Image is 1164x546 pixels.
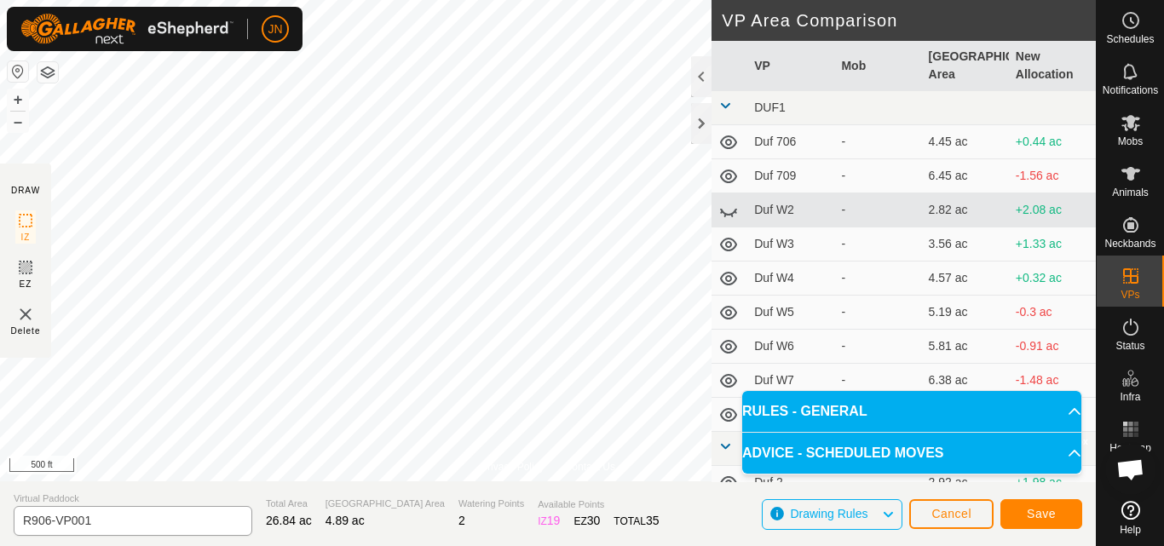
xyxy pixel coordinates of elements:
span: Help [1120,525,1141,535]
td: -1.48 ac [1009,364,1096,398]
span: Mobs [1118,136,1143,147]
span: 4.89 ac [326,514,365,527]
span: Save [1027,507,1056,520]
td: -0.91 ac [1009,330,1096,364]
div: DRAW [11,184,40,197]
td: 3.56 ac [922,227,1009,262]
td: Duf 706 [747,125,834,159]
td: Duf W6 [747,330,834,364]
td: Duf W4 [747,262,834,296]
td: +2.08 ac [1009,193,1096,227]
td: 4.57 ac [922,262,1009,296]
span: ADVICE - SCHEDULED MOVES [742,443,943,463]
a: Contact Us [565,459,615,474]
button: – [8,112,28,132]
td: +1.33 ac [1009,227,1096,262]
button: Map Layers [37,62,58,83]
td: +0.32 ac [1009,262,1096,296]
span: Heatmap [1109,443,1151,453]
div: - [841,371,914,389]
td: Duf 709 [747,159,834,193]
div: EZ [573,512,600,530]
button: + [8,89,28,110]
td: 6.38 ac [922,364,1009,398]
th: VP [747,41,834,91]
span: Delete [11,325,41,337]
div: TOTAL [614,512,659,530]
a: Help [1097,494,1164,542]
td: -0.3 ac [1009,296,1096,330]
td: Duf W7 [747,364,834,398]
div: - [841,337,914,355]
span: Neckbands [1104,239,1155,249]
span: Status [1115,341,1144,351]
button: Save [1000,499,1082,529]
span: Watering Points [458,497,524,511]
h2: VP Area Comparison [722,10,1096,31]
span: Schedules [1106,34,1154,44]
td: Duf W5 [747,296,834,330]
div: Open chat [1105,444,1156,495]
span: EZ [20,278,32,290]
span: 2 [458,514,465,527]
span: Animals [1112,187,1149,198]
td: +0.44 ac [1009,125,1096,159]
span: Notifications [1103,85,1158,95]
span: 35 [646,514,660,527]
th: New Allocation [1009,41,1096,91]
div: - [841,235,914,253]
span: JN [268,20,282,38]
span: DUF1 [754,101,786,114]
div: - [841,269,914,287]
button: Reset Map [8,61,28,82]
span: Infra [1120,392,1140,402]
p-accordion-header: RULES - GENERAL [742,391,1081,432]
td: -1.56 ac [1009,159,1096,193]
div: - [841,201,914,219]
td: Duf W3 [747,227,834,262]
span: RULES - GENERAL [742,401,867,422]
span: Cancel [931,507,971,520]
img: Gallagher Logo [20,14,233,44]
button: Cancel [909,499,994,529]
span: Virtual Paddock [14,491,252,506]
td: 2.82 ac [922,193,1009,227]
span: 19 [547,514,561,527]
div: - [841,167,914,185]
span: 30 [587,514,601,527]
div: IZ [538,512,560,530]
td: 5.81 ac [922,330,1009,364]
span: [GEOGRAPHIC_DATA] Area [326,497,445,511]
img: VP [15,304,36,325]
td: Duf W2 [747,193,834,227]
p-accordion-header: ADVICE - SCHEDULED MOVES [742,433,1081,474]
span: Available Points [538,497,659,512]
td: 5.19 ac [922,296,1009,330]
div: - [841,303,914,321]
span: VPs [1121,290,1139,300]
td: 6.45 ac [922,159,1009,193]
th: [GEOGRAPHIC_DATA] Area [922,41,1009,91]
div: - [841,133,914,151]
a: Privacy Policy [481,459,545,474]
span: 26.84 ac [266,514,312,527]
td: 4.45 ac [922,125,1009,159]
span: Drawing Rules [790,507,867,520]
th: Mob [834,41,921,91]
span: Total Area [266,497,312,511]
span: IZ [21,231,31,244]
